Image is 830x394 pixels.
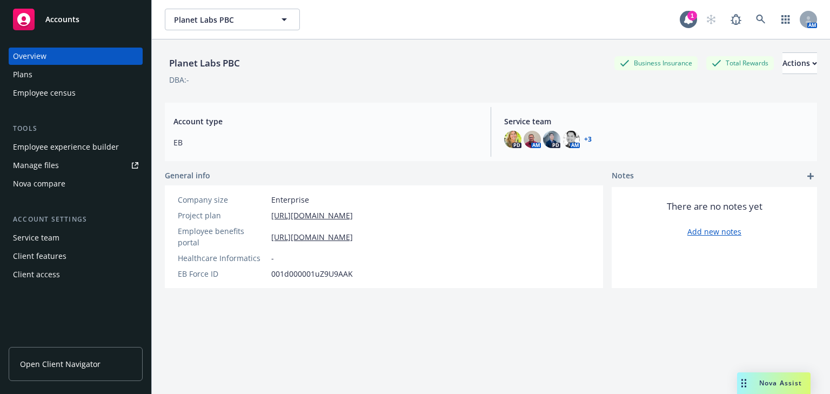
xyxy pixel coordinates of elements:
div: Manage files [13,157,59,174]
span: Account type [173,116,478,127]
a: Overview [9,48,143,65]
div: Nova compare [13,175,65,192]
a: add [804,170,817,183]
a: Manage files [9,157,143,174]
div: Client features [13,248,66,265]
a: Employee experience builder [9,138,143,156]
img: photo [543,131,560,148]
a: Client access [9,266,143,283]
span: Planet Labs PBC [174,14,267,25]
img: photo [524,131,541,148]
div: Business Insurance [614,56,698,70]
span: Nova Assist [759,378,802,388]
div: Tools [9,123,143,134]
div: 1 [687,11,697,21]
span: There are no notes yet [667,200,762,213]
span: Enterprise [271,194,309,205]
div: Client access [13,266,60,283]
a: Nova compare [9,175,143,192]
button: Nova Assist [737,372,811,394]
span: Accounts [45,15,79,24]
div: Healthcare Informatics [178,252,267,264]
button: Actions [782,52,817,74]
a: +3 [584,136,592,143]
div: Planet Labs PBC [165,56,244,70]
a: Employee census [9,84,143,102]
img: photo [504,131,521,148]
div: Drag to move [737,372,751,394]
div: EB Force ID [178,268,267,279]
a: Plans [9,66,143,83]
a: Accounts [9,4,143,35]
a: Search [750,9,772,30]
a: [URL][DOMAIN_NAME] [271,210,353,221]
div: Project plan [178,210,267,221]
span: Service team [504,116,808,127]
div: Company size [178,194,267,205]
a: Add new notes [687,226,741,237]
div: DBA: - [169,74,189,85]
a: Switch app [775,9,796,30]
div: Account settings [9,214,143,225]
span: 001d000001uZ9U9AAK [271,268,353,279]
div: Total Rewards [706,56,774,70]
div: Plans [13,66,32,83]
a: [URL][DOMAIN_NAME] [271,231,353,243]
div: Service team [13,229,59,246]
span: - [271,252,274,264]
div: Employee benefits portal [178,225,267,248]
span: Notes [612,170,634,183]
div: Actions [782,53,817,74]
div: Overview [13,48,46,65]
span: Open Client Navigator [20,358,101,370]
a: Start snowing [700,9,722,30]
button: Planet Labs PBC [165,9,300,30]
div: Employee census [13,84,76,102]
span: General info [165,170,210,181]
a: Report a Bug [725,9,747,30]
a: Client features [9,248,143,265]
div: Employee experience builder [13,138,119,156]
span: EB [173,137,478,148]
a: Service team [9,229,143,246]
img: photo [563,131,580,148]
